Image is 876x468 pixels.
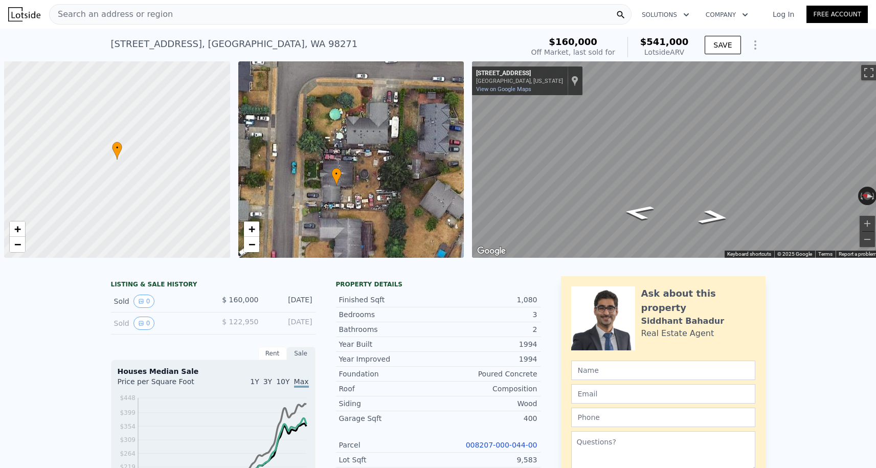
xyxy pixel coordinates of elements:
div: Year Improved [339,354,438,364]
div: Parcel [339,440,438,450]
path: Go North, 41st Ave NE [610,202,667,224]
div: Sold [114,295,205,308]
div: Finished Sqft [339,295,438,305]
div: LISTING & SALE HISTORY [111,280,316,291]
input: Phone [571,408,755,427]
div: [GEOGRAPHIC_DATA], [US_STATE] [476,78,563,84]
span: + [248,222,255,235]
button: Solutions [634,6,698,24]
span: • [331,169,342,179]
a: Free Account [806,6,868,23]
div: Houses Median Sale [118,366,309,376]
a: Log In [760,9,806,19]
img: Lotside [8,7,40,21]
div: Composition [438,384,537,394]
div: [DATE] [267,295,312,308]
a: Show location on map [571,75,578,86]
input: Email [571,384,755,404]
div: • [112,142,122,160]
span: Max [294,377,309,388]
span: $ 122,950 [222,318,258,326]
div: Price per Square Foot [118,376,213,393]
div: 1,080 [438,295,537,305]
button: SAVE [705,36,740,54]
tspan: $264 [120,450,136,457]
a: Zoom out [244,237,259,252]
span: $541,000 [640,36,689,47]
button: View historical data [133,295,155,308]
div: Garage Sqft [339,413,438,424]
span: • [112,143,122,152]
div: Off Market, last sold for [531,47,615,57]
path: Go South, 41st Ave NE [685,206,743,228]
div: • [331,168,342,186]
div: 1994 [438,339,537,349]
div: Siding [339,398,438,409]
div: Ask about this property [641,286,755,315]
div: Sale [287,347,316,360]
span: − [248,238,255,251]
div: 2 [438,324,537,335]
button: Keyboard shortcuts [727,251,771,258]
button: Zoom out [860,232,875,247]
div: Roof [339,384,438,394]
button: Show Options [745,35,766,55]
div: Siddhant Bahadur [641,315,725,327]
div: Rent [258,347,287,360]
button: Rotate counterclockwise [858,187,864,205]
tspan: $354 [120,423,136,430]
div: [STREET_ADDRESS] , [GEOGRAPHIC_DATA] , WA 98271 [111,37,358,51]
span: © 2025 Google [777,251,812,257]
button: Zoom in [860,216,875,231]
a: Zoom in [244,221,259,237]
a: Terms (opens in new tab) [818,251,833,257]
div: Foundation [339,369,438,379]
input: Name [571,361,755,380]
div: Property details [336,280,541,288]
div: Bathrooms [339,324,438,335]
span: 3Y [263,377,272,386]
button: View historical data [133,317,155,330]
div: 400 [438,413,537,424]
a: Zoom in [10,221,25,237]
img: Google [475,244,508,258]
div: Real Estate Agent [641,327,714,340]
tspan: $309 [120,436,136,443]
div: Poured Concrete [438,369,537,379]
button: Company [698,6,756,24]
div: 1994 [438,354,537,364]
div: [DATE] [267,317,312,330]
div: Lot Sqft [339,455,438,465]
div: [STREET_ADDRESS] [476,70,563,78]
div: Sold [114,317,205,330]
div: 3 [438,309,537,320]
a: 008207-000-044-00 [466,441,537,449]
span: 1Y [250,377,259,386]
tspan: $399 [120,409,136,416]
tspan: $448 [120,394,136,402]
span: − [14,238,21,251]
div: 9,583 [438,455,537,465]
span: 10Y [276,377,289,386]
span: $ 160,000 [222,296,258,304]
div: Lotside ARV [640,47,689,57]
a: View on Google Maps [476,86,531,93]
div: Year Built [339,339,438,349]
div: Bedrooms [339,309,438,320]
div: Wood [438,398,537,409]
a: Zoom out [10,237,25,252]
a: Open this area in Google Maps (opens a new window) [475,244,508,258]
span: Search an address or region [50,8,173,20]
span: + [14,222,21,235]
span: $160,000 [549,36,597,47]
